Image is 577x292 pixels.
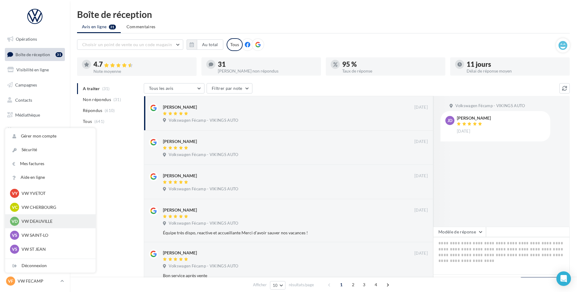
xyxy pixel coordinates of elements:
button: Choisir un point de vente ou un code magasin [77,39,183,50]
span: [DATE] [414,208,428,213]
a: Sécurité [5,143,96,157]
div: 11 jours [467,61,565,68]
span: Tous [83,118,92,124]
p: VW SAINT-LO [22,232,88,238]
div: Délai de réponse moyen [467,69,565,73]
div: 95 % [342,61,440,68]
span: Volkswagen Fécamp - VIKINGS AUTO [169,221,238,226]
span: Contacts [15,97,32,102]
span: 3 [359,280,369,290]
div: [PERSON_NAME] [163,104,197,110]
span: Choisir un point de vente ou un code magasin [82,42,172,47]
p: VW FECAMP [18,278,58,284]
span: Répondus [83,107,103,114]
a: Campagnes DataOnDemand [4,159,66,177]
span: 1 [336,280,346,290]
span: JD [447,117,452,124]
span: [DATE] [414,139,428,144]
div: Open Intercom Messenger [556,271,571,286]
span: (610) [105,108,115,113]
span: 2 [348,280,358,290]
div: [PERSON_NAME] [457,116,491,120]
button: Au total [187,39,223,50]
span: VY [12,190,18,196]
span: Volkswagen Fécamp - VIKINGS AUTO [455,103,525,109]
p: VW CHERBOURG [22,204,88,210]
span: Visibilité en ligne [16,67,49,72]
span: Calendrier [15,127,35,133]
span: VS [12,232,17,238]
span: (31) [113,97,121,102]
button: 10 [270,281,285,290]
span: Boîte de réception [15,52,50,57]
span: VS [12,246,17,252]
span: 4 [371,280,381,290]
div: Taux de réponse [342,69,440,73]
a: Gérer mon compte [5,129,96,143]
span: Volkswagen Fécamp - VIKINGS AUTO [169,186,238,192]
a: VF VW FECAMP [5,275,65,287]
div: [PERSON_NAME] [163,207,197,213]
span: Volkswagen Fécamp - VIKINGS AUTO [169,152,238,158]
span: Volkswagen Fécamp - VIKINGS AUTO [169,263,238,269]
div: [PERSON_NAME] [163,138,197,144]
div: Bon service après vente [163,273,388,279]
span: [DATE] [457,129,470,134]
button: Filtrer par note [207,83,252,93]
div: [PERSON_NAME] [163,250,197,256]
a: Calendrier [4,124,66,137]
span: [DATE] [414,105,428,110]
span: (641) [94,119,105,124]
div: Note moyenne [93,69,192,73]
span: Volkswagen Fécamp - VIKINGS AUTO [169,118,238,123]
a: Médiathèque [4,109,66,121]
span: Afficher [253,282,267,288]
a: Aide en ligne [5,171,96,184]
span: 10 [273,283,278,288]
button: Au total [197,39,223,50]
span: Non répondus [83,97,111,103]
span: résultats/page [289,282,314,288]
span: VC [12,204,18,210]
div: Tous [227,38,243,51]
span: Campagnes [15,82,37,87]
span: [DATE] [414,173,428,179]
div: 4.7 [93,61,192,68]
div: 31 [218,61,316,68]
div: Déconnexion [5,259,96,273]
span: Opérations [16,36,37,42]
div: [PERSON_NAME] non répondus [218,69,316,73]
a: Visibilité en ligne [4,63,66,76]
a: Contacts [4,94,66,107]
a: Campagnes [4,79,66,91]
span: Commentaires [127,24,156,30]
a: Opérations [4,33,66,46]
a: PLV et print personnalisable [4,139,66,157]
div: Boîte de réception [77,10,570,19]
div: 31 [56,52,62,57]
span: Médiathèque [15,112,40,117]
p: VW DEAUVILLE [22,218,88,224]
button: Modèle de réponse [433,227,486,237]
span: VD [12,218,18,224]
div: [PERSON_NAME] [163,173,197,179]
button: Tous les avis [144,83,204,93]
span: VF [8,278,13,284]
span: Tous les avis [149,86,174,91]
p: VW ST JEAN [22,246,88,252]
p: VW YVETOT [22,190,88,196]
a: Mes factures [5,157,96,171]
a: Boîte de réception31 [4,48,66,61]
div: Équipe très dispo, reactive et accueillante Merci d'avoir sauver nos vacances ! [163,230,388,236]
span: [DATE] [414,251,428,256]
